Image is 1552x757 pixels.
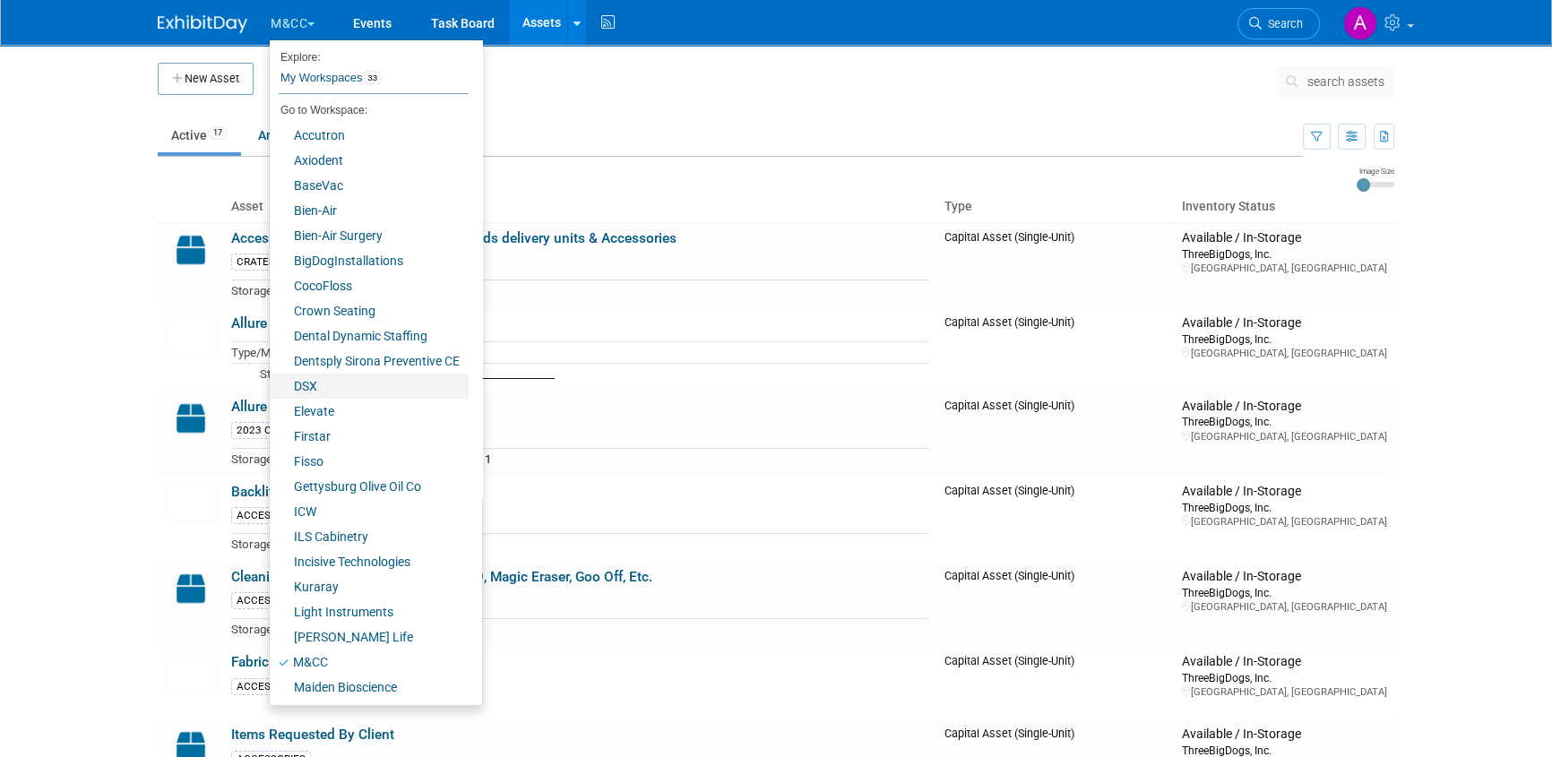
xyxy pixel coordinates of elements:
a: Bien-Air [270,198,469,223]
div: [GEOGRAPHIC_DATA], [GEOGRAPHIC_DATA] [1182,347,1387,360]
a: DSX [270,374,469,399]
span: Search [1262,17,1303,30]
a: Allure Rear Cabinet [231,315,349,331]
div: [GEOGRAPHIC_DATA], [GEOGRAPHIC_DATA] [1182,600,1387,614]
td: Capital Asset (Single-Unit) [936,391,1175,477]
a: Gettysburg Olive Oil Co [270,474,469,499]
span: Storage Area: [260,367,332,381]
div: CRATES [231,254,280,271]
a: Elevate [270,399,469,424]
a: Dental Dynamic Staffing [270,323,469,348]
a: Maiden Bioscience [270,675,469,700]
div: ThreeBigDogs, Inc. [1182,246,1387,262]
div: ACCESSORIES [231,592,311,609]
td: Allure [332,342,929,364]
a: ICW [270,499,469,524]
td: Capital Asset (Single-Unit) [936,222,1175,308]
div: ThreeBigDogs, Inc. [1182,414,1387,429]
div: ThreeBigDogs, Inc. [1182,331,1387,347]
div: ThreeBigDogs, Inc. [1182,585,1387,600]
a: CocoFloss [270,273,469,298]
td: Capital Asset (Single-Unit) [936,308,1175,391]
a: BigDogInstallations [270,248,469,273]
div: Available / In-Storage [1182,654,1387,670]
a: Archived35 [245,118,342,152]
span: Storage Area: [231,284,303,297]
div: Available / In-Storage [1182,230,1387,246]
div: ACCESSORIES [231,678,311,695]
td: Capital Asset (Single-Unit) [936,562,1175,647]
a: Fabric Backlit Graphic for Storage Closet [231,654,480,670]
div: Available / In-Storage [1182,569,1387,585]
span: Storage Area: [231,452,303,466]
img: Capital-Asset-Icon-2.png [165,569,217,608]
li: Go to Workspace: [270,99,469,122]
td: Packed on Skid #:_______________________ [332,364,929,384]
td: MCC-07 [303,534,929,555]
span: search assets [1307,74,1384,89]
div: Available / In-Storage [1182,399,1387,415]
a: Accessories Crate (Fiber 4x4 Black) - Holds delivery units & Accessories [231,230,677,246]
a: My Workspaces33 [279,63,469,93]
div: [GEOGRAPHIC_DATA], [GEOGRAPHIC_DATA] [1182,430,1387,443]
div: ThreeBigDogs, Inc. [1182,500,1387,515]
a: ILS Cabinetry [270,524,469,549]
td: Capital Asset (Single-Unit) [936,477,1175,562]
div: ThreeBigDogs, Inc. [1182,670,1387,685]
td: Specify Location [303,619,929,640]
a: M&CC [270,649,469,675]
a: Items Requested By Client [231,727,394,743]
button: New Asset [158,63,254,95]
a: Light Instruments [270,599,469,624]
div: [GEOGRAPHIC_DATA], [GEOGRAPHIC_DATA] [1182,262,1387,275]
span: 33 [362,71,383,85]
a: Axiodent [270,148,469,173]
a: Crown Seating [270,298,469,323]
a: Search [1237,8,1320,39]
td: Black Fiber: MCC-07 [303,280,929,301]
a: Backlit Cabinet Signs (2) [231,484,384,500]
img: Capital-Asset-Icon-2.png [165,230,217,270]
div: Available / In-Storage [1182,484,1387,500]
a: Accutron [270,123,469,148]
img: ExhibitDay [158,15,247,33]
div: [GEOGRAPHIC_DATA], [GEOGRAPHIC_DATA] [1182,515,1387,529]
div: 2023 Cabinetry [231,422,315,439]
a: Kuraray [270,574,469,599]
a: Allure Side Cabinet w/Sink [231,399,394,415]
span: 17 [208,126,228,140]
img: Capital-Asset-Icon-2.png [165,399,217,438]
div: ACCESSORIES [231,507,311,524]
a: Dentsply Sirona Preventive CE [270,348,469,374]
a: Fisso [270,449,469,474]
div: Image Size [1357,166,1394,176]
a: [PERSON_NAME] Life [270,624,469,649]
a: Cleaning Kit - Paper Towels, Windex, 409, Magic Eraser, Goo Off, Etc. [231,569,652,585]
div: Available / In-Storage [1182,315,1387,331]
a: Bien-Air Surgery [270,223,469,248]
div: [GEOGRAPHIC_DATA], [GEOGRAPHIC_DATA] [1182,685,1387,699]
th: Type [936,192,1175,222]
a: Incisive Technologies [270,549,469,574]
img: Art Stewart [1343,6,1377,40]
th: Asset [224,192,936,222]
a: Active17 [158,118,241,152]
a: Firstar [270,424,469,449]
td: Type/Make/Model: [231,342,332,364]
li: Explore: [270,47,469,63]
td: Wood Crate: MCC Signature Side 1 [303,449,929,469]
a: Milestone Dental [270,700,469,725]
span: Storage Area: [231,623,303,636]
button: search assets [1276,67,1394,96]
span: Storage Area: [231,538,303,551]
a: BaseVac [270,173,469,198]
div: Available / In-Storage [1182,727,1387,743]
td: Capital Asset (Single-Unit) [936,647,1175,719]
